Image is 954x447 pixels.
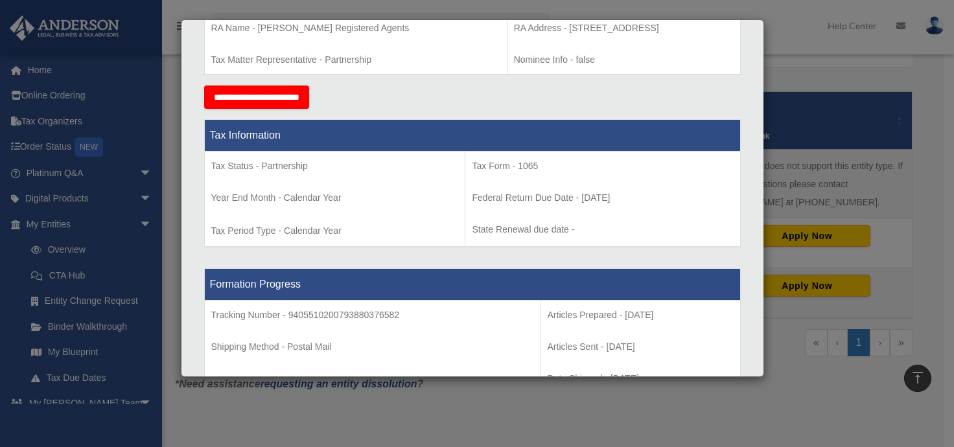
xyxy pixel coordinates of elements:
p: Tracking Number - 9405510200793880376582 [211,307,534,323]
td: Tax Period Type - Calendar Year [204,152,465,247]
p: RA Name - [PERSON_NAME] Registered Agents [211,20,500,36]
p: Nominee Info - false [514,52,734,68]
p: Federal Return Due Date - [DATE] [472,190,733,206]
p: Date Shipped - [DATE] [548,371,734,387]
p: State Renewal due date - [472,222,733,238]
p: RA Address - [STREET_ADDRESS] [514,20,734,36]
p: Tax Matter Representative - Partnership [211,52,500,68]
p: Shipping Method - Postal Mail [211,339,534,355]
p: Tax Status - Partnership [211,158,459,174]
p: Tax Form - 1065 [472,158,733,174]
p: Articles Prepared - [DATE] [548,307,734,323]
p: Articles Sent - [DATE] [548,339,734,355]
p: Year End Month - Calendar Year [211,190,459,206]
th: Formation Progress [204,269,740,301]
th: Tax Information [204,120,740,152]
